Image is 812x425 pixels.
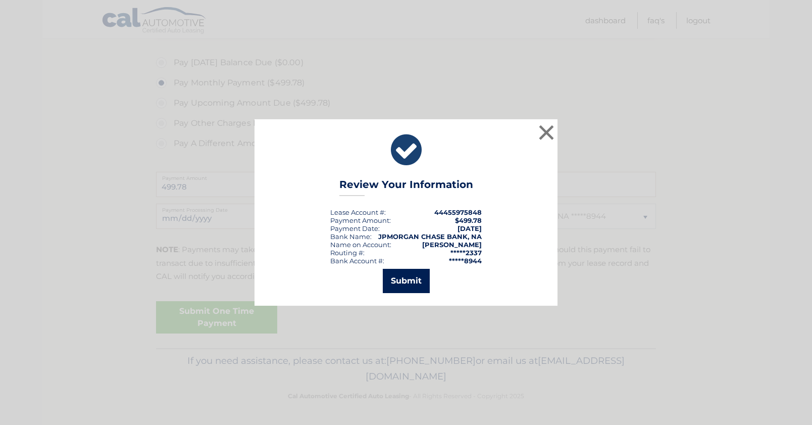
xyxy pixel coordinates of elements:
div: Routing #: [330,249,365,257]
div: Payment Amount: [330,216,391,224]
button: × [536,122,556,143]
div: Name on Account: [330,241,391,249]
div: Bank Name: [330,232,372,241]
span: [DATE] [458,224,482,232]
button: Submit [383,269,430,293]
div: Bank Account #: [330,257,384,265]
strong: [PERSON_NAME] [422,241,482,249]
div: : [330,224,380,232]
span: $499.78 [455,216,482,224]
div: Lease Account #: [330,208,386,216]
strong: 44455975848 [434,208,482,216]
span: Payment Date [330,224,378,232]
strong: JPMORGAN CHASE BANK, NA [378,232,482,241]
h3: Review Your Information [339,178,473,196]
